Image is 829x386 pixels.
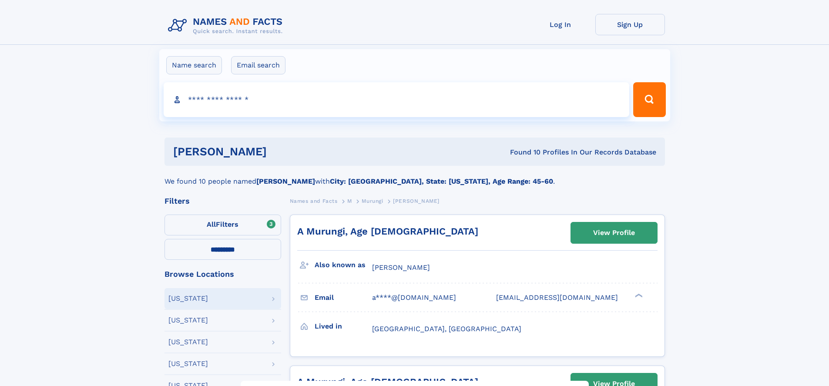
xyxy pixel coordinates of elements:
h3: Lived in [315,319,372,334]
span: [EMAIL_ADDRESS][DOMAIN_NAME] [496,293,618,302]
span: [GEOGRAPHIC_DATA], [GEOGRAPHIC_DATA] [372,325,521,333]
b: [PERSON_NAME] [256,177,315,185]
span: [PERSON_NAME] [393,198,440,204]
a: Names and Facts [290,195,338,206]
div: [US_STATE] [168,317,208,324]
div: [US_STATE] [168,295,208,302]
a: A Murungi, Age [DEMOGRAPHIC_DATA] [297,226,478,237]
div: ❯ [633,293,643,299]
span: M [347,198,352,204]
div: Browse Locations [164,270,281,278]
input: search input [164,82,630,117]
a: View Profile [571,222,657,243]
span: Murungi [362,198,383,204]
div: View Profile [593,223,635,243]
h1: [PERSON_NAME] [173,146,389,157]
span: [PERSON_NAME] [372,263,430,272]
span: All [207,220,216,228]
a: Murungi [362,195,383,206]
b: City: [GEOGRAPHIC_DATA], State: [US_STATE], Age Range: 45-60 [330,177,553,185]
label: Email search [231,56,285,74]
div: Filters [164,197,281,205]
label: Name search [166,56,222,74]
div: Found 10 Profiles In Our Records Database [388,148,656,157]
a: Log In [526,14,595,35]
a: Sign Up [595,14,665,35]
div: [US_STATE] [168,339,208,346]
img: Logo Names and Facts [164,14,290,37]
div: [US_STATE] [168,360,208,367]
label: Filters [164,215,281,235]
button: Search Button [633,82,665,117]
h3: Also known as [315,258,372,272]
a: M [347,195,352,206]
div: We found 10 people named with . [164,166,665,187]
h3: Email [315,290,372,305]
